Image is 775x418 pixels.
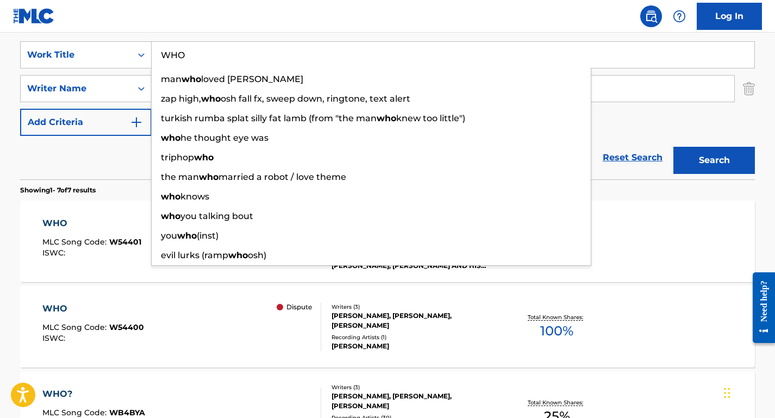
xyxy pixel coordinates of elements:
[248,250,266,260] span: osh)
[540,321,573,341] span: 100 %
[597,146,668,170] a: Reset Search
[697,3,762,30] a: Log In
[645,10,658,23] img: search
[721,366,775,418] iframe: Chat Widget
[332,383,496,391] div: Writers ( 3 )
[377,113,396,123] strong: who
[332,303,496,311] div: Writers ( 3 )
[109,237,141,247] span: W54401
[42,302,144,315] div: WHO
[180,211,253,221] span: you talking bout
[332,333,496,341] div: Recording Artists ( 1 )
[228,250,248,260] strong: who
[20,286,755,367] a: WHOMLC Song Code:W54400ISWC: DisputeWriters (3)[PERSON_NAME], [PERSON_NAME], [PERSON_NAME]Recordi...
[20,41,755,179] form: Search Form
[42,333,68,343] span: ISWC :
[673,147,755,174] button: Search
[42,248,68,258] span: ISWC :
[180,133,268,143] span: he thought eye was
[201,74,303,84] span: loved [PERSON_NAME]
[177,230,197,241] strong: who
[332,311,496,330] div: [PERSON_NAME], [PERSON_NAME], [PERSON_NAME]
[42,237,109,247] span: MLC Song Code :
[42,408,109,417] span: MLC Song Code :
[640,5,662,27] a: Public Search
[332,341,496,351] div: [PERSON_NAME]
[201,93,221,104] strong: who
[286,302,312,312] p: Dispute
[745,264,775,352] iframe: Resource Center
[161,152,194,163] span: triphop
[199,172,218,182] strong: who
[27,82,125,95] div: Writer Name
[20,109,152,136] button: Add Criteria
[221,93,410,104] span: osh fall fx, sweep down, ringtone, text alert
[161,191,180,202] strong: who
[743,75,755,102] img: Delete Criterion
[130,116,143,129] img: 9d2ae6d4665cec9f34b9.svg
[161,93,201,104] span: zap high,
[724,377,730,409] div: Drag
[42,388,145,401] div: WHO?
[161,133,180,143] strong: who
[161,211,180,221] strong: who
[109,322,144,332] span: W54400
[218,172,346,182] span: married a robot / love theme
[396,113,465,123] span: knew too little")
[673,10,686,23] img: help
[161,74,182,84] span: man
[528,313,586,321] p: Total Known Shares:
[161,113,377,123] span: turkish rumba splat silly fat lamb (from "the man
[197,230,218,241] span: (inst)
[20,185,96,195] p: Showing 1 - 7 of 7 results
[180,191,209,202] span: knows
[161,230,177,241] span: you
[668,5,690,27] div: Help
[42,322,109,332] span: MLC Song Code :
[42,217,141,230] div: WHO
[161,250,228,260] span: evil lurks (ramp
[109,408,145,417] span: WB4BYA
[13,8,55,24] img: MLC Logo
[528,398,586,407] p: Total Known Shares:
[194,152,214,163] strong: who
[27,48,125,61] div: Work Title
[161,172,199,182] span: the man
[20,201,755,282] a: WHOMLC Song Code:W54401ISWC:Writers (3)[PERSON_NAME], [PERSON_NAME], [PERSON_NAME]Recording Artis...
[332,391,496,411] div: [PERSON_NAME], [PERSON_NAME], [PERSON_NAME]
[182,74,201,84] strong: who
